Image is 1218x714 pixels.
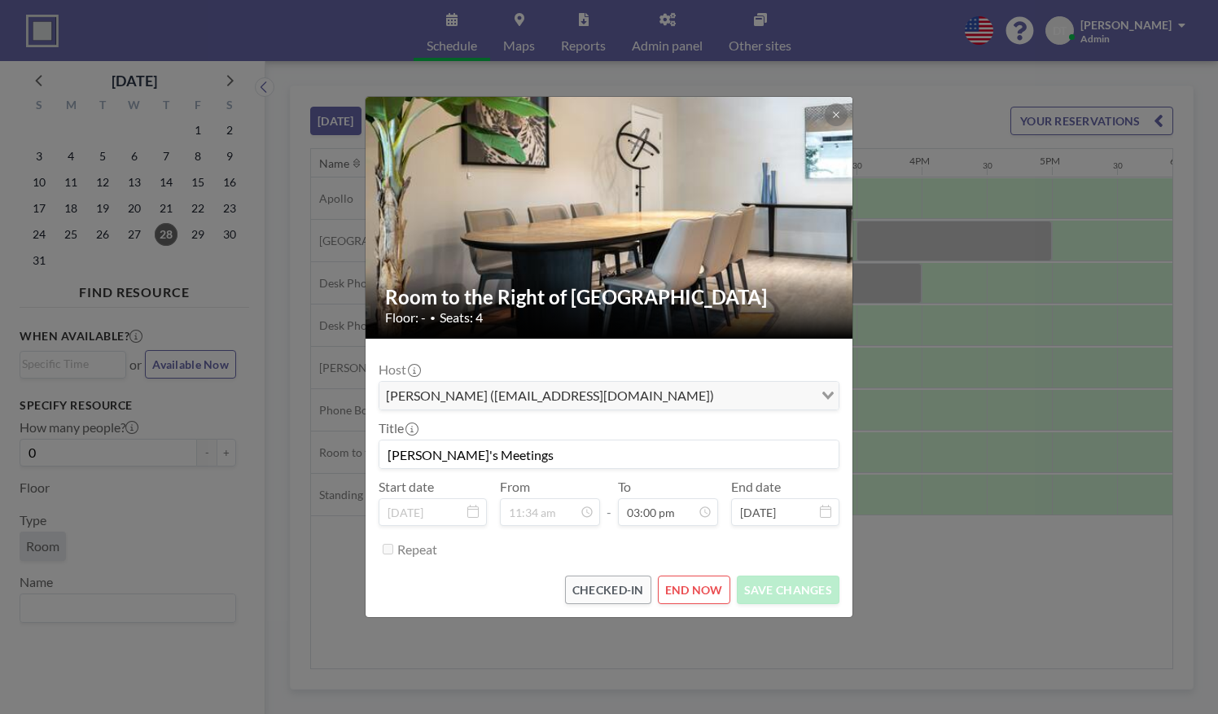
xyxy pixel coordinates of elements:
[430,312,436,324] span: •
[383,385,717,406] span: [PERSON_NAME] ([EMAIL_ADDRESS][DOMAIN_NAME])
[379,440,839,468] input: (No title)
[440,309,483,326] span: Seats: 4
[379,361,419,378] label: Host
[500,479,530,495] label: From
[658,576,730,604] button: END NOW
[737,576,839,604] button: SAVE CHANGES
[607,484,611,520] span: -
[379,420,417,436] label: Title
[565,576,651,604] button: CHECKED-IN
[618,479,631,495] label: To
[366,55,854,381] img: 537.jpg
[397,541,437,558] label: Repeat
[385,285,835,309] h2: Room to the Right of [GEOGRAPHIC_DATA]
[385,309,426,326] span: Floor: -
[379,479,434,495] label: Start date
[379,382,839,410] div: Search for option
